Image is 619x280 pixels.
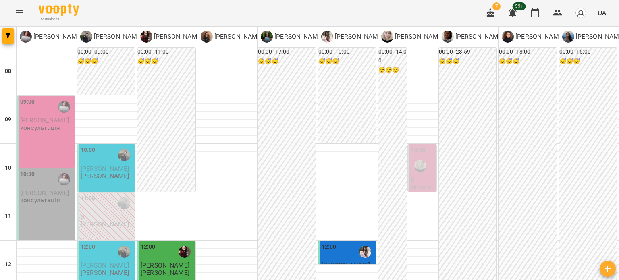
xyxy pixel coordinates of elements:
[258,48,316,56] h6: 00:00 - 17:00
[81,261,129,269] span: [PERSON_NAME]
[10,3,29,23] button: Menu
[81,214,134,220] p: 0
[81,243,96,251] label: 12:00
[20,189,69,197] span: [PERSON_NAME]
[322,261,370,269] span: [PERSON_NAME]
[5,67,11,76] h6: 08
[439,57,497,66] h6: 😴😴😴
[179,246,191,258] img: Вікторія Жежера
[502,31,514,43] img: В
[492,2,501,10] span: 7
[378,48,407,65] h6: 00:00 - 14:00
[118,246,130,258] img: Тарас Мурава
[562,31,574,43] img: С
[318,57,376,66] h6: 😴😴😴
[575,7,586,19] img: avatar_s.png
[80,31,143,43] a: Т [PERSON_NAME]
[499,48,557,56] h6: 00:00 - 18:00
[5,164,11,172] h6: 10
[152,32,203,41] p: [PERSON_NAME]
[5,115,11,124] h6: 09
[39,4,79,16] img: Voopty Logo
[32,32,82,41] p: [PERSON_NAME]
[261,31,273,43] img: А
[80,31,92,43] img: Т
[359,246,371,258] img: Софія Пенькова
[393,32,444,41] p: [PERSON_NAME]
[333,32,384,41] p: [PERSON_NAME]
[201,31,213,43] img: В
[261,31,323,43] div: Анна Андрійчук
[141,269,189,276] p: [PERSON_NAME]
[81,194,96,203] label: 11:00
[81,221,129,228] p: [PERSON_NAME]
[20,116,69,124] span: [PERSON_NAME]
[261,31,323,43] a: А [PERSON_NAME]
[442,31,454,43] img: Г
[502,31,564,43] a: В [PERSON_NAME]
[318,48,376,56] h6: 00:00 - 10:00
[118,197,130,209] img: Тарас Мурава
[201,31,263,43] a: В [PERSON_NAME]
[137,48,195,56] h6: 00:00 - 11:00
[439,48,497,56] h6: 00:00 - 23:59
[598,8,606,17] span: UA
[81,172,129,179] p: [PERSON_NAME]
[20,31,32,43] img: К
[39,17,79,22] span: For Business
[414,160,426,172] img: Кобець Каріна
[118,149,130,161] img: Тарас Мурава
[77,48,135,56] h6: 00:00 - 09:00
[201,31,263,43] div: Вікторія Похитун
[77,57,135,66] h6: 😴😴😴
[454,32,504,41] p: [PERSON_NAME]
[92,32,143,41] p: [PERSON_NAME]
[20,170,35,179] label: 10:30
[514,32,564,41] p: [PERSON_NAME]
[140,31,152,43] img: В
[513,2,526,10] span: 99+
[559,48,617,56] h6: 00:00 - 15:00
[600,261,616,277] button: Створити урок
[20,31,82,43] a: К [PERSON_NAME]
[411,146,426,155] label: 10:00
[20,197,60,203] p: консультація
[559,57,617,66] h6: 😴😴😴
[273,32,323,41] p: [PERSON_NAME]
[381,31,444,43] a: К [PERSON_NAME]
[442,31,504,43] a: Г [PERSON_NAME]
[58,173,70,185] img: Катерина Стрій
[80,31,143,43] div: Тарас Мурава
[411,176,435,183] p: 0
[20,97,35,106] label: 09:00
[594,5,609,20] button: UA
[141,243,156,251] label: 12:00
[20,31,82,43] div: Катерина Стрій
[321,31,384,43] a: С [PERSON_NAME]
[502,31,564,43] div: Вікторія Мороз
[381,31,393,43] img: К
[322,243,337,251] label: 12:00
[321,31,384,43] div: Софія Пенькова
[378,66,407,75] h6: 😴😴😴
[81,165,129,172] span: [PERSON_NAME]
[20,124,60,131] p: консультація
[499,57,557,66] h6: 😴😴😴
[58,101,70,113] img: Катерина Стрій
[137,57,195,66] h6: 😴😴😴
[141,261,189,269] span: [PERSON_NAME]
[140,31,203,43] div: Вікторія Жежера
[442,31,504,43] div: Ганна Столяр
[140,31,203,43] a: В [PERSON_NAME]
[5,212,11,221] h6: 11
[213,32,263,41] p: [PERSON_NAME]
[258,57,316,66] h6: 😴😴😴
